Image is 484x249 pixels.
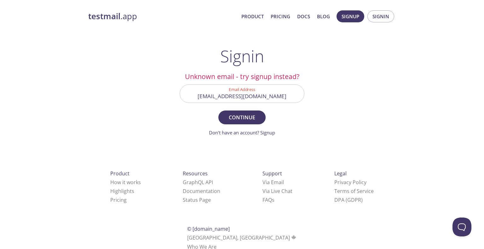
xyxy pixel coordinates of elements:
[334,179,366,186] a: Privacy Policy
[337,10,364,22] button: Signup
[271,12,290,20] a: Pricing
[334,196,363,203] a: DPA (GDPR)
[317,12,330,20] a: Blog
[241,12,264,20] a: Product
[342,12,359,20] span: Signup
[220,47,264,65] h1: Signin
[183,179,213,186] a: GraphQL API
[183,188,220,195] a: Documentation
[334,188,374,195] a: Terms of Service
[88,11,120,22] strong: testmail
[218,110,266,124] button: Continue
[110,196,127,203] a: Pricing
[297,12,310,20] a: Docs
[187,225,230,232] span: © [DOMAIN_NAME]
[110,188,134,195] a: Highlights
[452,218,471,236] iframe: Help Scout Beacon - Open
[262,196,274,203] a: FAQ
[88,11,236,22] a: testmail.app
[334,170,347,177] span: Legal
[183,196,211,203] a: Status Page
[262,170,282,177] span: Support
[372,12,389,20] span: Signin
[180,71,304,82] h2: Unknown email - try signup instead?
[367,10,394,22] button: Signin
[209,129,275,136] a: Don't have an account? Signup
[262,179,284,186] a: Via Email
[110,170,130,177] span: Product
[187,234,297,241] span: [GEOGRAPHIC_DATA], [GEOGRAPHIC_DATA]
[262,188,292,195] a: Via Live Chat
[183,170,208,177] span: Resources
[272,196,274,203] span: s
[110,179,141,186] a: How it works
[225,113,259,122] span: Continue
